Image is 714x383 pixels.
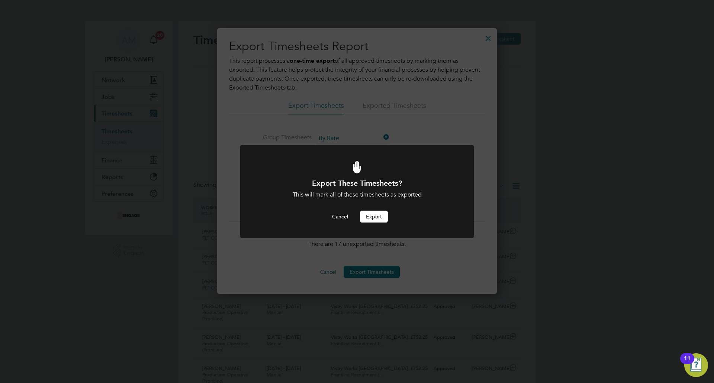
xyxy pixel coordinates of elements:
div: This will mark all of these timesheets as exported [260,191,454,199]
button: Export [360,211,388,223]
button: Cancel [326,211,354,223]
div: 11 [684,358,691,368]
h1: Export These Timesheets? [260,178,454,188]
button: Open Resource Center, 11 new notifications [684,353,708,377]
